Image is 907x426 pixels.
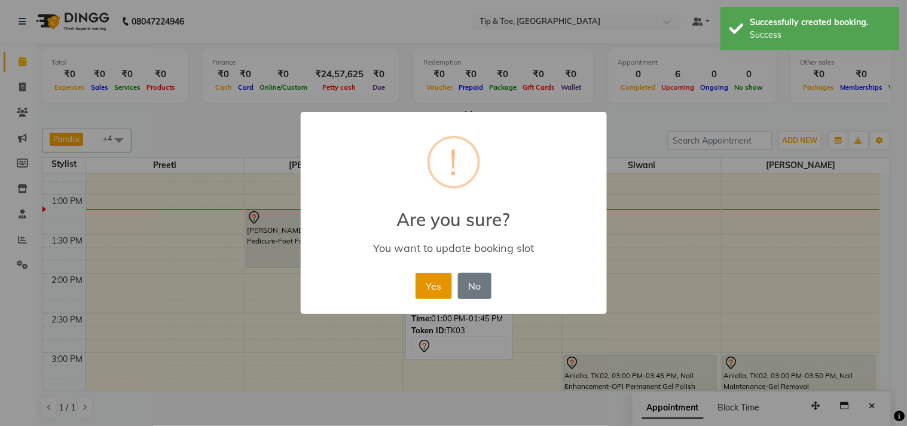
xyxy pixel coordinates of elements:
div: Success [750,29,891,41]
h2: Are you sure? [301,194,607,230]
button: Yes [416,273,452,299]
div: Successfully created booking. [750,16,891,29]
div: ! [450,138,458,186]
button: No [458,273,491,299]
div: You want to update booking slot [317,241,589,255]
